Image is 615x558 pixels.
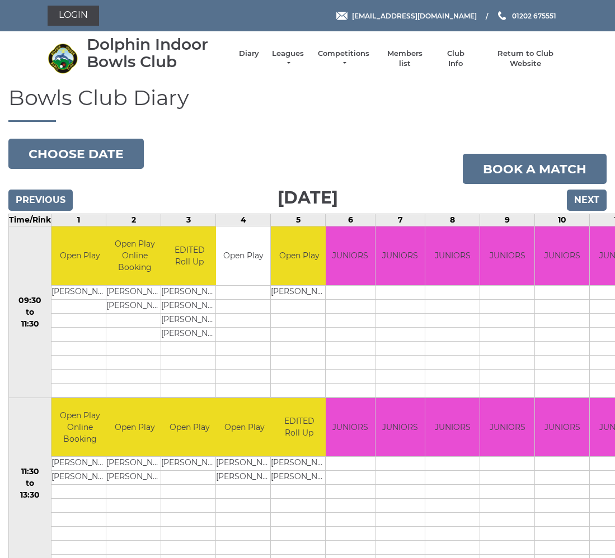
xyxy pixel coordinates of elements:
img: Phone us [498,11,506,20]
a: Login [48,6,99,26]
td: JUNIORS [480,398,534,457]
span: 01202 675551 [512,11,556,20]
td: JUNIORS [425,226,480,285]
div: Dolphin Indoor Bowls Club [87,36,228,70]
a: Email [EMAIL_ADDRESS][DOMAIN_NAME] [336,11,477,21]
td: 1 [51,214,106,226]
td: [PERSON_NAME] [271,285,327,299]
td: [PERSON_NAME] [216,457,273,471]
td: 6 [326,214,375,226]
a: Leagues [270,49,306,69]
td: [PERSON_NAME] [271,457,327,471]
td: [PERSON_NAME] [161,299,218,313]
td: EDITED Roll Up [161,226,218,285]
td: [PERSON_NAME] [161,457,218,471]
h1: Bowls Club Diary [8,86,607,122]
td: Open Play [106,398,163,457]
td: [PERSON_NAME] [51,471,108,485]
td: JUNIORS [535,398,589,457]
td: [PERSON_NAME] [161,285,218,299]
img: Email [336,12,348,20]
td: JUNIORS [326,398,375,457]
td: Open Play [51,226,108,285]
td: Time/Rink [9,214,51,226]
td: 4 [216,214,271,226]
td: JUNIORS [535,226,589,285]
td: [PERSON_NAME] [216,471,273,485]
a: Phone us 01202 675551 [496,11,556,21]
td: 3 [161,214,216,226]
td: [PERSON_NAME] [161,327,218,341]
td: JUNIORS [326,226,375,285]
a: Competitions [317,49,370,69]
td: 8 [425,214,480,226]
td: [PERSON_NAME] [51,457,108,471]
a: Return to Club Website [483,49,567,69]
a: Book a match [463,154,607,184]
a: Club Info [439,49,472,69]
td: EDITED Roll Up [271,398,327,457]
td: 10 [535,214,590,226]
td: 7 [375,214,425,226]
td: Open Play [216,398,273,457]
td: [PERSON_NAME] [161,313,218,327]
a: Members list [382,49,428,69]
a: Diary [239,49,259,59]
td: Open Play [161,398,218,457]
input: Previous [8,190,73,211]
td: [PERSON_NAME] [106,471,163,485]
td: 09:30 to 11:30 [9,226,51,398]
td: 5 [271,214,326,226]
span: [EMAIL_ADDRESS][DOMAIN_NAME] [352,11,477,20]
td: Open Play Online Booking [106,226,163,285]
td: JUNIORS [425,398,480,457]
td: [PERSON_NAME] [271,471,327,485]
td: [PERSON_NAME] [106,299,163,313]
td: JUNIORS [375,398,425,457]
td: 2 [106,214,161,226]
td: 9 [480,214,535,226]
td: [PERSON_NAME] [106,457,163,471]
td: JUNIORS [480,226,534,285]
button: Choose date [8,139,144,169]
td: JUNIORS [375,226,425,285]
td: [PERSON_NAME] [51,285,108,299]
img: Dolphin Indoor Bowls Club [48,43,78,74]
td: Open Play [271,226,327,285]
td: Open Play [216,226,270,285]
td: Open Play Online Booking [51,398,108,457]
input: Next [567,190,607,211]
td: [PERSON_NAME] [106,285,163,299]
